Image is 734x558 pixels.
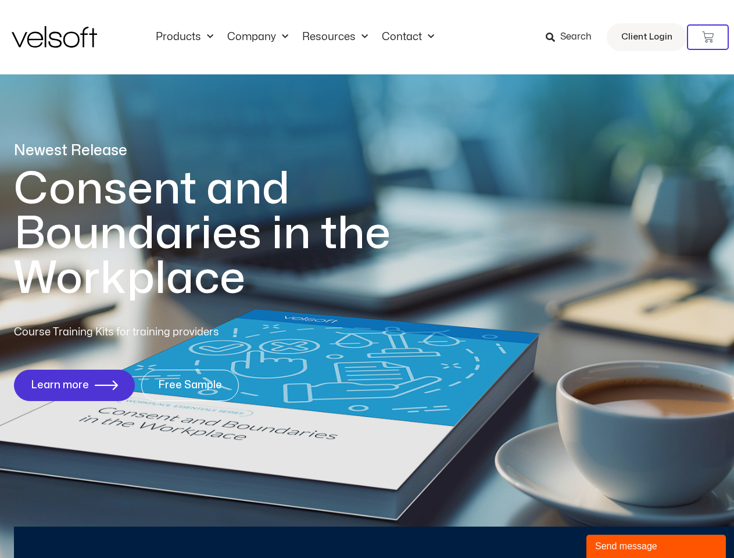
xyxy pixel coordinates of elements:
[586,532,728,558] iframe: chat widget
[12,26,97,48] img: Velsoft Training Materials
[149,31,220,44] a: ProductsMenu Toggle
[560,30,592,45] span: Search
[14,370,135,401] a: Learn more
[149,31,441,44] nav: Menu
[14,167,438,301] h1: Consent and Boundaries in the Workplace
[375,31,441,44] a: ContactMenu Toggle
[607,23,687,51] a: Client Login
[14,324,303,341] p: Course Training Kits for training providers
[546,27,600,47] a: Search
[158,380,222,391] span: Free Sample
[141,370,239,401] a: Free Sample
[220,31,295,44] a: CompanyMenu Toggle
[31,380,89,391] span: Learn more
[295,31,375,44] a: ResourcesMenu Toggle
[621,30,672,45] span: Client Login
[14,141,438,161] p: Newest Release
